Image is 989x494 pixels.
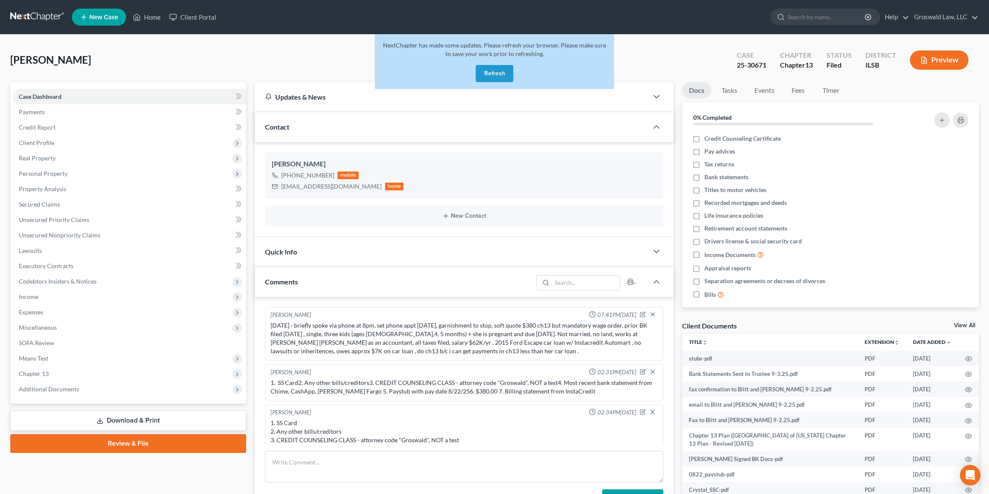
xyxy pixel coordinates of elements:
td: [DATE] [906,366,958,382]
a: Property Analysis [12,181,246,197]
td: Bank Statements Sent to Trustee 9-3.25.pdf [682,366,858,382]
td: PDF [858,467,906,482]
a: Timer [815,82,846,99]
a: Help [880,9,909,25]
span: Personal Property [19,170,68,177]
a: Docs [682,82,711,99]
span: Client Profile [19,139,54,146]
span: Unsecured Priority Claims [19,216,89,223]
td: [PERSON_NAME] Signed BK Docs-pdf [682,451,858,467]
a: Date Added expand_more [913,339,951,345]
span: [PERSON_NAME] [10,53,91,66]
td: [DATE] [906,351,958,366]
div: home [385,183,404,190]
span: Executory Contracts [19,262,74,269]
td: [DATE] [906,397,958,412]
span: Retirement account statements [704,224,787,233]
span: 02:34PM[DATE] [598,408,636,417]
a: Fees [785,82,812,99]
span: Miscellaneous [19,324,57,331]
a: Events [748,82,781,99]
div: [EMAIL_ADDRESS][DOMAIN_NAME] [281,182,382,191]
span: Quick Info [265,248,297,256]
i: unfold_more [702,340,707,345]
a: Case Dashboard [12,89,246,104]
div: [PERSON_NAME] [271,311,311,319]
td: [DATE] [906,412,958,428]
td: fax confirmation to Blitt and [PERSON_NAME] 9-2.25.pdf [682,382,858,397]
a: Payments [12,104,246,120]
div: Updates & News [265,92,638,101]
div: 25-30671 [737,60,766,70]
a: Unsecured Nonpriority Claims [12,228,246,243]
td: stubs-pdf [682,351,858,366]
td: [DATE] [906,451,958,467]
span: Appraisal reports [704,264,751,272]
div: Filed [827,60,852,70]
a: Review & File [10,434,246,453]
span: Titles to motor vehicles [704,186,766,194]
span: Expenses [19,308,43,316]
span: Credit Counseling Certificate [704,134,781,143]
a: Unsecured Priority Claims [12,212,246,228]
span: Tax returns [704,160,734,169]
span: Bank statements [704,173,748,181]
a: Secured Claims [12,197,246,212]
td: Fax to Blitt and [PERSON_NAME] 9-2.25.pdf [682,412,858,428]
span: Income Documents [704,251,756,259]
span: Secured Claims [19,201,60,208]
span: Lawsuits [19,247,42,254]
a: Titleunfold_more [689,339,707,345]
div: mobile [338,172,359,179]
td: [DATE] [906,428,958,451]
span: Means Test [19,355,48,362]
a: Lawsuits [12,243,246,258]
div: [PERSON_NAME] [271,408,311,417]
span: Drivers license & social security card [704,237,802,246]
div: 1. SS Card2. Any other bills/creditors3. CREDIT COUNSELING CLASS - attorney code "Groswald", NOT ... [271,379,658,396]
a: Home [129,9,165,25]
input: Search by name... [788,9,866,25]
td: PDF [858,412,906,428]
div: [PHONE_NUMBER] [281,171,334,180]
td: [DATE] [906,467,958,482]
a: View All [954,322,975,328]
td: PDF [858,351,906,366]
span: Additional Documents [19,385,79,393]
a: Download & Print [10,411,246,431]
span: Income [19,293,38,300]
a: Client Portal [165,9,221,25]
div: [PERSON_NAME] [271,368,311,377]
a: Tasks [715,82,744,99]
span: Property Analysis [19,185,66,192]
span: NextChapter has made some updates. Please refresh your browser. Please make sure to save your wor... [383,41,606,57]
span: Case Dashboard [19,93,62,100]
span: SOFA Review [19,339,54,346]
button: New Contact [272,213,656,219]
span: Unsecured Nonpriority Claims [19,231,100,239]
a: Groswald Law, LLC [910,9,978,25]
span: Contact [265,123,289,131]
span: Pay advices [704,147,735,156]
div: [DATE] - briefly spoke via phone at 8pm, set phone appt [DATE], garnishment to stop, soft quote $... [271,321,658,355]
span: Payments [19,108,45,115]
a: Executory Contracts [12,258,246,274]
div: Status [827,50,852,60]
span: Codebtors Insiders & Notices [19,278,97,285]
td: 0822_paystub-pdf [682,467,858,482]
a: SOFA Review [12,335,246,351]
td: PDF [858,451,906,467]
div: Chapter [780,60,813,70]
td: PDF [858,382,906,397]
span: New Case [89,14,118,21]
div: [PERSON_NAME] [272,159,656,169]
span: Real Property [19,154,56,162]
input: Search... [552,275,620,290]
td: PDF [858,366,906,382]
i: unfold_more [894,340,899,345]
button: Preview [910,50,968,70]
span: Comments [265,278,298,286]
td: PDF [858,428,906,451]
a: Credit Report [12,120,246,135]
span: 13 [805,61,813,69]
